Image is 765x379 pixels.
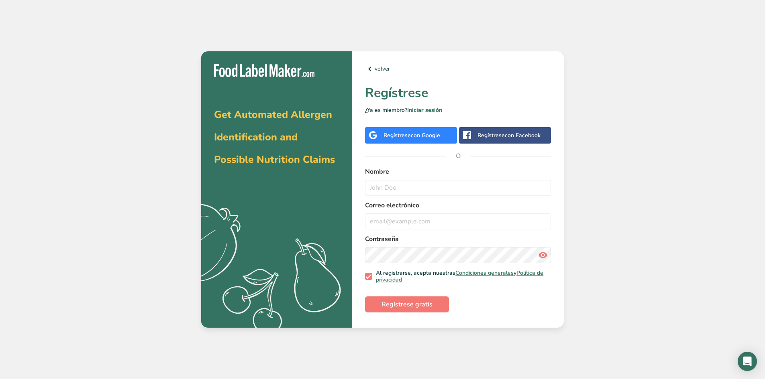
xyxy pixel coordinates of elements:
a: Condiciones generales [455,269,514,277]
p: ¿Ya es miembro? [365,106,551,114]
a: Iniciar sesión [407,106,442,114]
label: Contraseña [365,234,551,244]
a: volver [365,64,551,74]
span: Regístrese gratis [381,300,432,309]
h1: Regístrese [365,83,551,103]
label: Correo electrónico [365,201,551,210]
img: Food Label Maker [214,64,314,77]
span: Get Automated Allergen Identification and Possible Nutrition Claims [214,108,335,166]
div: Regístrese [384,131,440,140]
div: Open Intercom Messenger [738,352,757,371]
span: Al registrarse, acepta nuestras y [372,270,548,284]
input: John Doe [365,180,551,196]
a: Política de privacidad [376,269,543,284]
span: O [446,144,470,168]
button: Regístrese gratis [365,296,449,312]
input: email@example.com [365,213,551,229]
span: con Google [411,132,440,139]
span: con Facebook [505,132,541,139]
label: Nombre [365,167,551,176]
div: Regístrese [477,131,541,140]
